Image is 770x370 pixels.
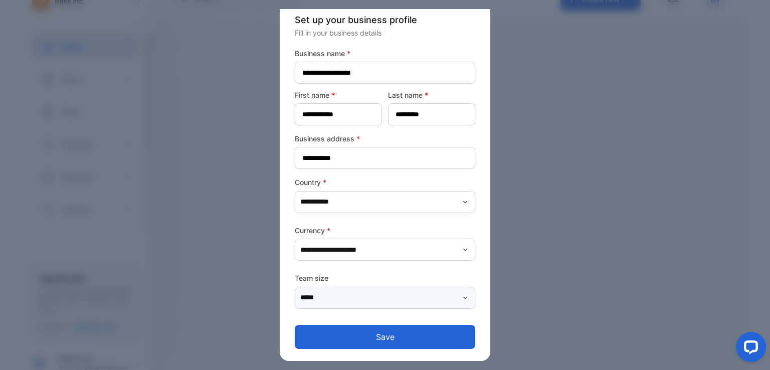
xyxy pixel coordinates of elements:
[295,90,382,100] label: First name
[295,133,475,144] label: Business address
[728,328,770,370] iframe: LiveChat chat widget
[295,273,475,283] label: Team size
[295,325,475,349] button: Save
[295,48,475,59] label: Business name
[295,225,475,236] label: Currency
[295,28,475,38] p: Fill in your business details
[295,13,475,27] p: Set up your business profile
[295,177,475,188] label: Country
[388,90,475,100] label: Last name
